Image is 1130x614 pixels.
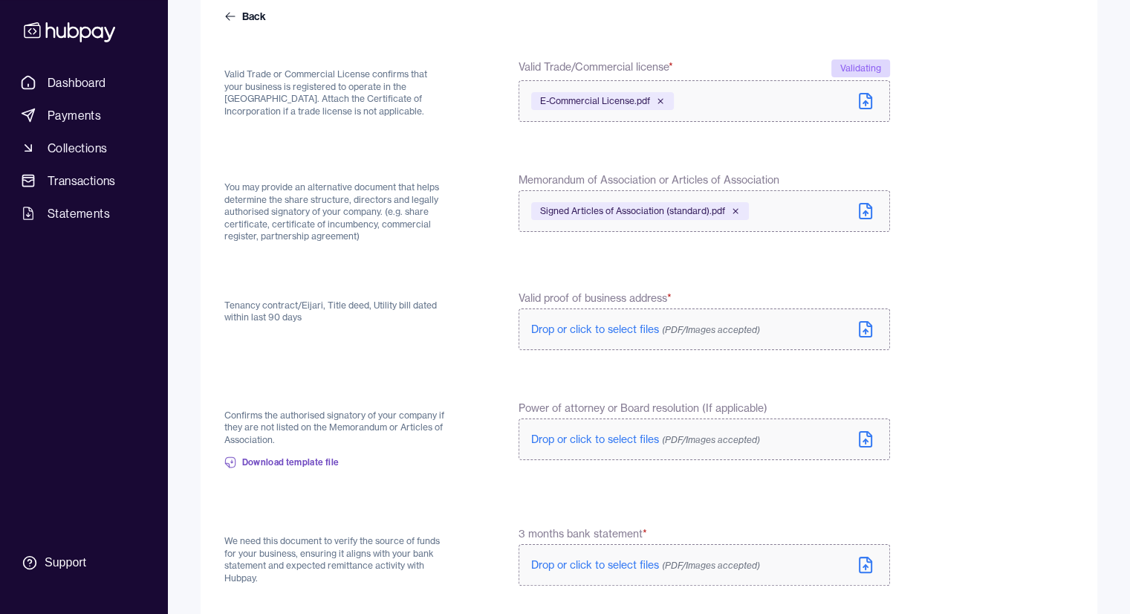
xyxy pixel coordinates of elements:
[540,205,725,217] span: Signed Articles of Association (standard).pdf
[15,69,152,96] a: Dashboard
[15,167,152,194] a: Transactions
[519,526,647,541] span: 3 months bank statement
[531,323,760,336] span: Drop or click to select files
[662,324,760,335] span: (PDF/Images accepted)
[224,410,448,447] p: Confirms the authorised signatory of your company if they are not listed on the Memorandum or Art...
[45,555,86,571] div: Support
[531,558,760,572] span: Drop or click to select files
[48,204,110,222] span: Statements
[224,9,269,24] a: Back
[540,95,650,107] span: E-Commercial License.pdf
[519,59,673,77] span: Valid Trade/Commercial license
[48,139,107,157] span: Collections
[224,300,448,324] p: Tenancy contract/Eijari, Title deed, Utility bill dated within last 90 days
[831,59,890,77] div: Validating
[519,291,672,306] span: Valid proof of business address
[519,172,779,187] span: Memorandum of Association or Articles of Association
[15,547,152,578] a: Support
[662,434,760,445] span: (PDF/Images accepted)
[531,433,760,446] span: Drop or click to select files
[224,181,448,243] p: You may provide an alternative document that helps determine the share structure, directors and l...
[519,401,767,416] span: Power of attorney or Board resolution (If applicable)
[662,560,760,571] span: (PDF/Images accepted)
[48,106,101,124] span: Payments
[48,172,116,190] span: Transactions
[224,68,448,117] p: Valid Trade or Commercial License confirms that your business is registered to operate in the [GE...
[48,74,106,91] span: Dashboard
[15,135,152,161] a: Collections
[15,102,152,129] a: Payments
[224,535,448,584] p: We need this document to verify the source of funds for your business, ensuring it aligns with yo...
[224,446,340,479] a: Download template file
[15,200,152,227] a: Statements
[242,456,340,468] span: Download template file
